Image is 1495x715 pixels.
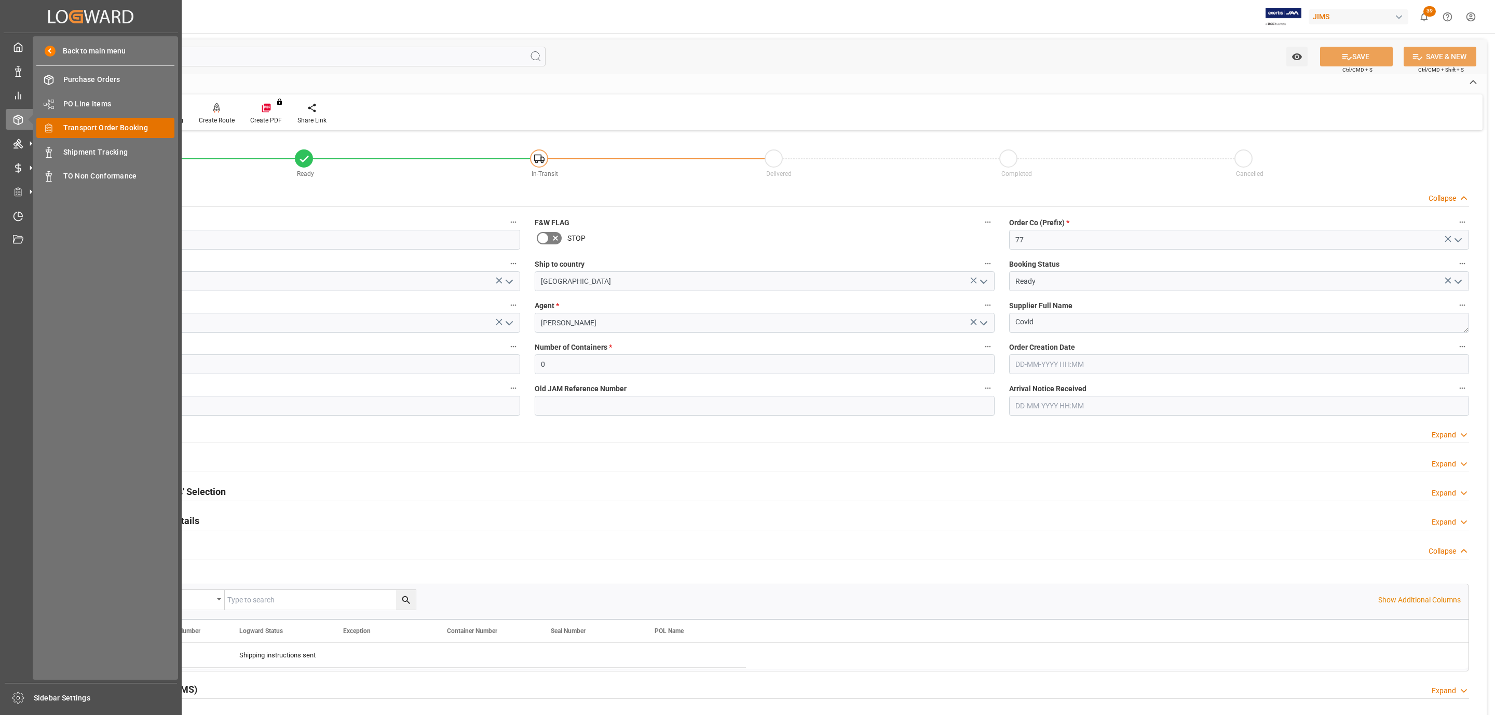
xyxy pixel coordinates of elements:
span: Arrival Notice Received [1009,383,1086,394]
a: My Cockpit [6,37,176,57]
span: Order Co (Prefix) [1009,217,1069,228]
span: In-Transit [532,170,558,177]
div: Shipping instructions sent [239,643,318,667]
button: open menu [1450,273,1465,290]
span: Ready [297,170,314,177]
div: Share Link [297,116,327,125]
button: Country of Origin (Suffix) * [507,257,520,270]
div: Expand [1432,685,1456,696]
div: JIMS [1309,9,1408,24]
a: TO Non Conformance [36,166,174,186]
a: Transport Order Booking [36,118,174,138]
div: Expand [1432,517,1456,528]
button: open menu [147,590,225,610]
input: Type to search [225,590,416,610]
button: Arrival Notice Received [1456,381,1469,395]
span: Booking Status [1009,259,1059,270]
span: Completed [1001,170,1032,177]
div: Create Route [199,116,235,125]
a: Purchase Orders [36,70,174,90]
button: F&W FLAG [981,215,995,229]
div: Press SPACE to select this row. [123,643,746,668]
button: Old JAM Reference Number [981,381,995,395]
input: DD-MM-YYYY [60,396,520,416]
span: Ctrl/CMD + S [1342,66,1372,74]
span: 39 [1423,6,1436,17]
button: JAM Reference Number [507,215,520,229]
span: STOP [567,233,586,244]
span: Ctrl/CMD + Shift + S [1418,66,1464,74]
p: Show Additional Columns [1378,595,1461,606]
button: Supplier Number [507,340,520,353]
span: Purchase Orders [63,74,175,85]
div: Expand [1432,430,1456,441]
button: Ship to country [981,257,995,270]
button: open menu [975,315,991,331]
div: Collapse [1429,546,1456,557]
button: open menu [1450,232,1465,248]
span: Order Creation Date [1009,342,1075,353]
span: Delivered [766,170,792,177]
span: Old JAM Reference Number [535,383,627,394]
img: Exertis%20JAM%20-%20Email%20Logo.jpg_1722504956.jpg [1266,8,1301,26]
button: open menu [1286,47,1308,66]
span: F&W FLAG [535,217,569,228]
button: open menu [975,273,991,290]
span: Seal Number [551,627,586,635]
input: Search Fields [48,47,546,66]
input: DD-MM-YYYY HH:MM [1009,354,1469,374]
button: Order Co (Prefix) * [1456,215,1469,229]
button: Supplier Full Name [1456,298,1469,312]
button: Order Creation Date [1456,340,1469,353]
a: Shipment Tracking [36,142,174,162]
button: JIMS [1309,7,1412,26]
span: Ship to country [535,259,585,270]
div: Expand [1432,459,1456,470]
span: Sidebar Settings [34,693,178,704]
a: Data Management [6,61,176,81]
span: Cancelled [1236,170,1263,177]
span: Supplier Full Name [1009,300,1072,311]
div: Collapse [1429,193,1456,204]
span: Logward Status [239,627,283,635]
button: Agent * [981,298,995,312]
button: search button [396,590,416,610]
button: SAVE & NEW [1404,47,1476,66]
a: Timeslot Management V2 [6,205,176,226]
input: DD-MM-YYYY HH:MM [1009,396,1469,416]
button: show 39 new notifications [1412,5,1436,29]
span: Back to main menu [56,46,126,57]
span: Container Number [447,627,497,635]
button: open menu [501,315,517,331]
input: Type to search/select [60,271,520,291]
span: TO Non Conformance [63,171,175,182]
span: Number of Containers [535,342,612,353]
a: Document Management [6,230,176,250]
button: SAVE [1320,47,1393,66]
span: Agent [535,300,559,311]
button: Number of Containers * [981,340,995,353]
span: Transport Order Booking [63,122,175,133]
button: Shipment type * [507,298,520,312]
a: PO Line Items [36,93,174,114]
button: Help Center [1436,5,1459,29]
textarea: Covid [1009,313,1469,333]
button: Booking Status [1456,257,1469,270]
button: open menu [501,273,517,290]
a: My Reports [6,85,176,105]
div: Equals [152,592,213,604]
span: Shipment Tracking [63,147,175,158]
span: POL Name [655,627,684,635]
span: PO Line Items [63,99,175,109]
span: Exception [343,627,371,635]
div: Expand [1432,488,1456,499]
button: Ready Date * [507,381,520,395]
